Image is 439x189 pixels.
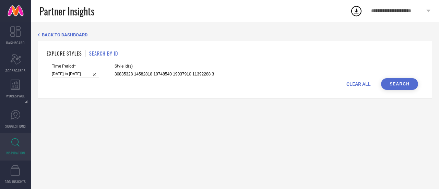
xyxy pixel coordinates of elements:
span: WORKSPACE [6,93,25,98]
div: Back TO Dashboard [38,32,432,37]
span: Time Period* [52,64,99,69]
span: SCORECARDS [5,68,26,73]
span: BACK TO DASHBOARD [42,32,87,37]
span: Partner Insights [39,4,94,18]
button: Search [381,78,418,90]
span: SUGGESTIONS [5,123,26,129]
span: CLEAR ALL [346,81,371,87]
h1: SEARCH BY ID [89,50,118,57]
div: Open download list [350,5,363,17]
span: CDC INSIGHTS [5,179,26,184]
span: INSPIRATION [6,150,25,155]
span: Style Id(s) [115,64,214,69]
input: Select time period [52,70,99,78]
input: Enter comma separated style ids e.g. 12345, 67890 [115,70,214,78]
span: DASHBOARD [6,40,25,45]
h1: EXPLORE STYLES [47,50,82,57]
